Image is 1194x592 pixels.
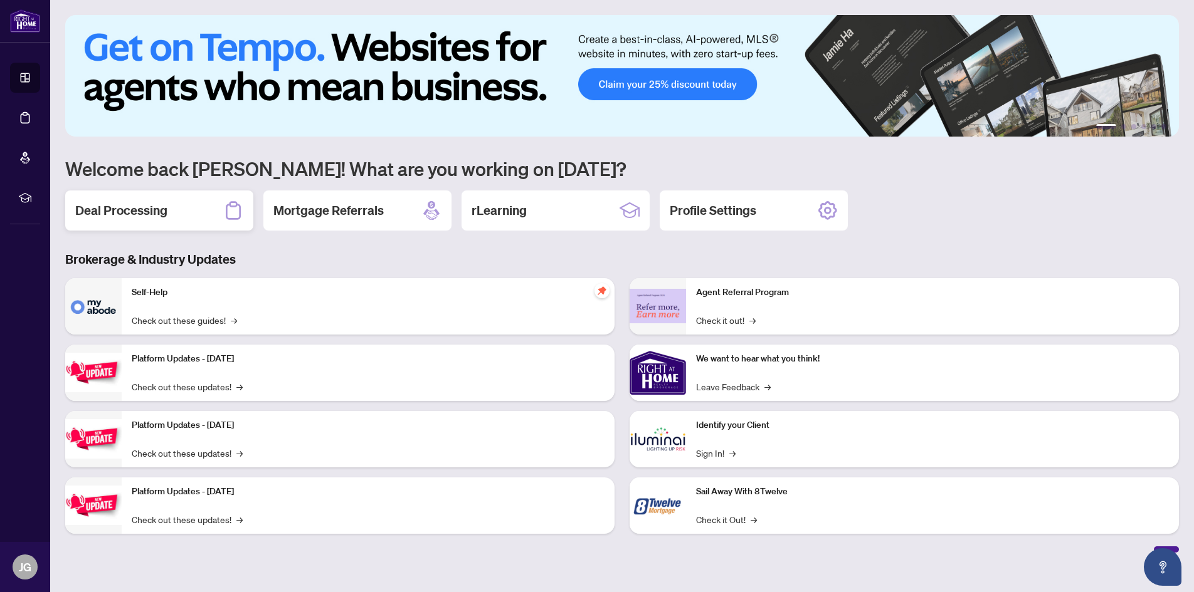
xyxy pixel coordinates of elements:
[630,411,686,467] img: Identify your Client
[751,512,757,526] span: →
[236,380,243,393] span: →
[630,289,686,323] img: Agent Referral Program
[749,313,756,327] span: →
[231,313,237,327] span: →
[132,380,243,393] a: Check out these updates!→
[10,9,40,33] img: logo
[132,418,605,432] p: Platform Updates - [DATE]
[236,512,243,526] span: →
[65,419,122,459] img: Platform Updates - July 8, 2025
[696,286,1169,299] p: Agent Referral Program
[132,286,605,299] p: Self-Help
[65,353,122,392] img: Platform Updates - July 21, 2025
[132,485,605,499] p: Platform Updates - [DATE]
[472,202,527,219] h2: rLearning
[19,558,31,576] span: JG
[1141,124,1146,129] button: 4
[65,15,1179,137] img: Slide 0
[273,202,384,219] h2: Mortgage Referrals
[132,313,237,327] a: Check out these guides!→
[729,446,736,460] span: →
[132,446,243,460] a: Check out these updates!→
[696,446,736,460] a: Sign In!→
[1131,124,1136,129] button: 3
[696,380,771,393] a: Leave Feedback→
[764,380,771,393] span: →
[65,251,1179,268] h3: Brokerage & Industry Updates
[1096,124,1116,129] button: 1
[132,352,605,366] p: Platform Updates - [DATE]
[1151,124,1156,129] button: 5
[630,477,686,534] img: Sail Away With 8Twelve
[75,202,167,219] h2: Deal Processing
[696,418,1169,432] p: Identify your Client
[696,485,1169,499] p: Sail Away With 8Twelve
[65,157,1179,180] h1: Welcome back [PERSON_NAME]! What are you working on [DATE]?
[236,446,243,460] span: →
[65,486,122,525] img: Platform Updates - June 23, 2025
[696,352,1169,366] p: We want to hear what you think!
[696,313,756,327] a: Check it out!→
[670,202,756,219] h2: Profile Settings
[630,345,686,401] img: We want to hear what you think!
[1121,124,1126,129] button: 2
[65,278,122,335] img: Self-Help
[594,283,610,298] span: pushpin
[696,512,757,526] a: Check it Out!→
[1161,124,1166,129] button: 6
[132,512,243,526] a: Check out these updates!→
[1144,548,1181,586] button: Open asap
